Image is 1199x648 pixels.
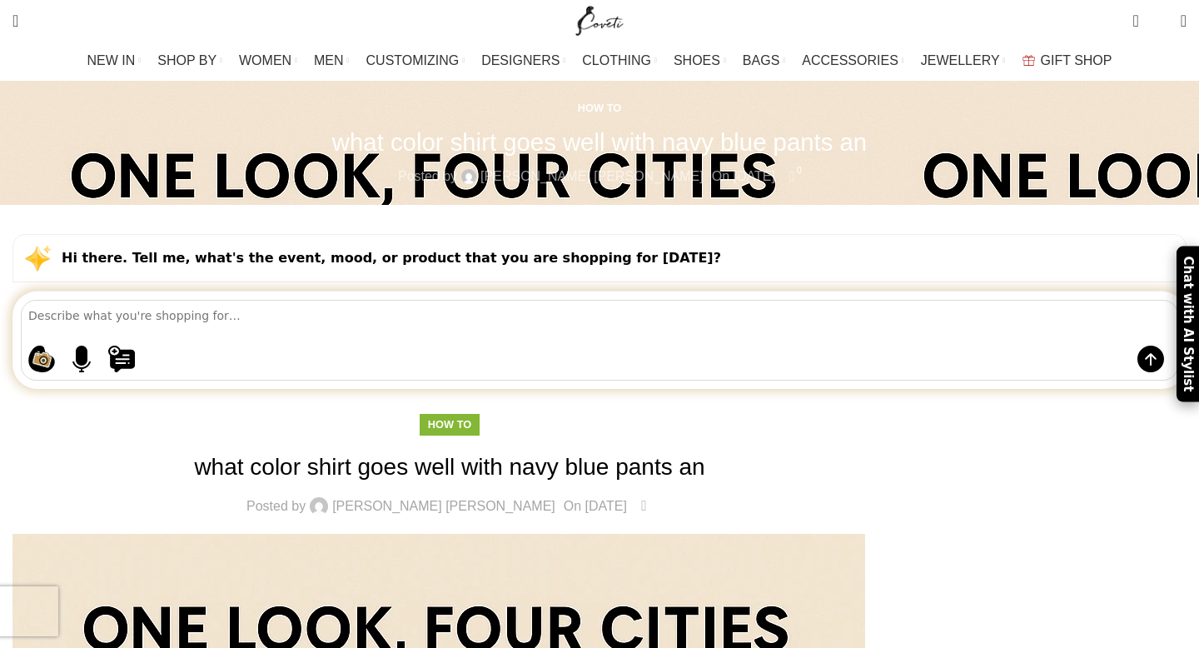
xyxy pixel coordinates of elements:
a: [PERSON_NAME] [PERSON_NAME] [480,166,704,187]
span: SHOES [674,52,720,68]
span: NEW IN [87,52,136,68]
a: DESIGNERS [481,44,565,77]
div: Main navigation [4,44,1195,77]
span: DESIGNERS [481,52,560,68]
span: 0 [794,164,806,177]
span: JEWELLERY [921,52,1000,68]
a: CLOTHING [582,44,657,77]
a: 0 [1124,4,1147,37]
span: MEN [314,52,344,68]
a: How to [428,418,471,431]
span: 0 [1155,17,1167,29]
time: On [DATE] [712,169,775,183]
span: SHOP BY [157,52,216,68]
img: GiftBag [1022,55,1035,66]
span: 0 [645,494,658,506]
img: author-avatar [310,497,328,516]
a: WOMEN [239,44,297,77]
a: CUSTOMIZING [366,44,465,77]
span: BAGS [743,52,779,68]
a: Search [4,4,27,37]
a: BAGS [743,44,785,77]
a: GIFT SHOP [1022,44,1112,77]
a: MEN [314,44,349,77]
span: 0 [1134,8,1147,21]
span: Posted by [246,500,306,513]
a: How to [578,102,621,114]
div: My Wishlist [1152,4,1168,37]
a: [PERSON_NAME] [PERSON_NAME] [332,500,555,513]
span: CLOTHING [582,52,651,68]
a: SHOP BY [157,44,222,77]
span: WOMEN [239,52,291,68]
a: 0 [784,166,801,187]
a: ACCESSORIES [802,44,904,77]
span: CUSTOMIZING [366,52,460,68]
span: Posted by [398,166,457,187]
img: author-avatar [461,169,476,184]
span: ACCESSORIES [802,52,898,68]
a: SHOES [674,44,726,77]
a: 0 [635,496,653,517]
a: JEWELLERY [921,44,1006,77]
a: NEW IN [87,44,142,77]
span: GIFT SHOP [1041,52,1112,68]
a: Site logo [572,12,628,27]
h1: what color shirt goes well with navy blue pants an [332,127,867,157]
iframe: Intercom live chat [1142,591,1182,631]
time: On [DATE] [564,499,627,513]
h1: what color shirt goes well with navy blue pants an [12,451,887,483]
